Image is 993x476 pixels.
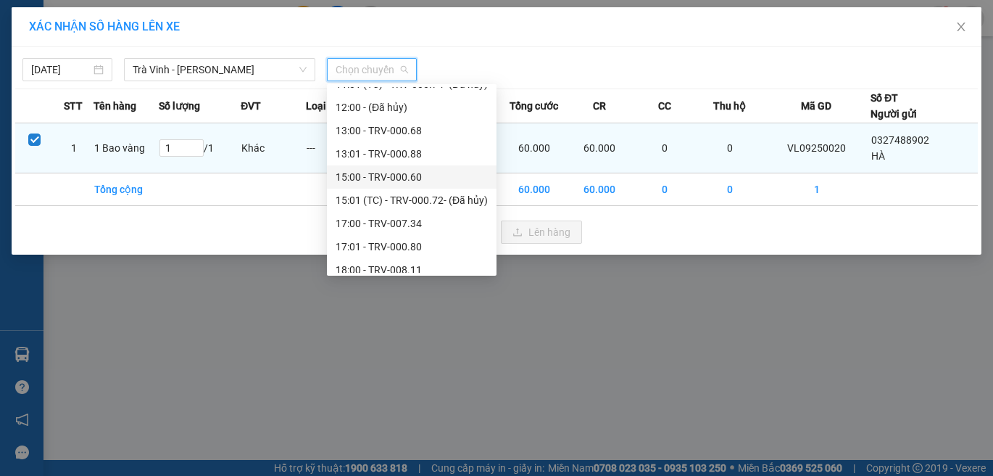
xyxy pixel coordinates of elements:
td: 60.000 [502,123,567,173]
td: 60.000 [567,123,632,173]
td: Khác [241,123,306,173]
button: uploadLên hàng [501,221,582,244]
div: 13:01 - TRV-000.88 [336,146,488,162]
td: 0 [697,173,763,206]
span: ĐVT [241,98,261,114]
span: STT [64,98,83,114]
span: Thu hộ [713,98,746,114]
div: 15:01 (TC) - TRV-000.72 - (Đã hủy) [336,192,488,208]
td: / 1 [159,123,241,173]
span: Tên hàng [94,98,136,114]
td: VL09250020 [763,123,871,173]
td: 1 Bao vàng [94,123,159,173]
button: Close [941,7,981,48]
div: 18:00 - TRV-008.11 [336,262,488,278]
td: 0 [697,123,763,173]
span: HÀ [871,150,885,162]
span: CC [658,98,671,114]
span: close [955,21,967,33]
div: 17:01 - TRV-000.80 [336,239,488,255]
td: 60.000 [567,173,632,206]
input: 14/09/2025 [31,62,91,78]
span: Mã GD [801,98,831,114]
span: down [299,65,307,74]
td: 1 [54,123,94,173]
td: Tổng cộng [94,173,159,206]
div: 17:00 - TRV-007.34 [336,216,488,231]
span: CR [593,98,606,114]
span: Loại hàng [306,98,352,114]
td: 0 [632,123,697,173]
td: --- [306,123,371,173]
div: 13:00 - TRV-000.68 [336,123,488,139]
td: 0 [632,173,697,206]
td: 1 [763,173,871,206]
div: Số ĐT Người gửi [871,90,917,122]
span: XÁC NHẬN SỐ HÀNG LÊN XE [29,20,180,33]
span: Tổng cước [510,98,558,114]
span: 0327488902 [871,134,929,146]
span: Chọn chuyến [336,59,408,81]
span: Số lượng [159,98,200,114]
td: 60.000 [502,173,567,206]
div: 12:00 - (Đã hủy) [336,99,488,115]
span: Trà Vinh - Hồ Chí Minh [133,59,307,81]
div: 15:00 - TRV-000.60 [336,169,488,185]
